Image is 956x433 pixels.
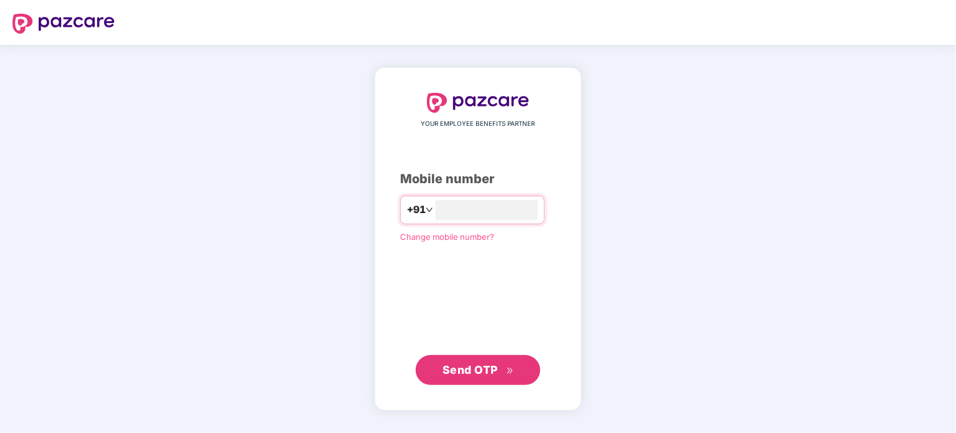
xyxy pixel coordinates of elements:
[12,14,115,34] img: logo
[416,355,540,385] button: Send OTPdouble-right
[427,93,529,113] img: logo
[400,169,556,189] div: Mobile number
[400,232,494,242] a: Change mobile number?
[426,206,433,214] span: down
[506,367,514,375] span: double-right
[421,119,535,129] span: YOUR EMPLOYEE BENEFITS PARTNER
[442,363,498,376] span: Send OTP
[407,202,426,217] span: +91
